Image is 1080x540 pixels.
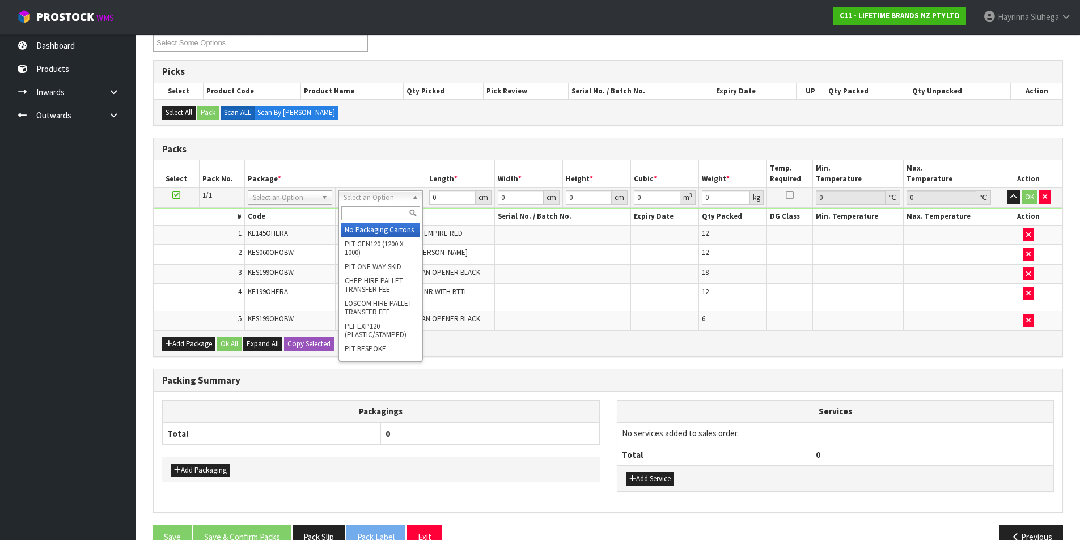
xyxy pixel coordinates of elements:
[341,356,420,370] li: PLT UNIFORM
[702,248,709,257] span: 12
[1022,190,1037,204] button: OK
[238,314,242,324] span: 5
[197,106,219,120] button: Pack
[617,422,1054,444] td: No services added to sales order.
[238,228,242,238] span: 1
[767,209,812,225] th: DG Class
[202,190,212,200] span: 1/1
[171,464,230,477] button: Add Packaging
[702,267,709,277] span: 18
[344,191,408,205] span: Select an Option
[248,314,294,324] span: KES199OHOBW
[494,209,630,225] th: Serial No. / Batch No.
[631,160,699,187] th: Cubic
[162,66,1054,77] h3: Picks
[886,190,900,205] div: ℃
[154,209,244,225] th: #
[341,237,420,260] li: PLT GEN120 (1200 X 1000)
[903,160,994,187] th: Max. Temperature
[341,342,420,356] li: PLT BESPOKE
[816,449,820,460] span: 0
[247,339,279,348] span: Expand All
[162,337,215,351] button: Add Package
[426,160,494,187] th: Length
[699,160,767,187] th: Weight
[404,83,484,99] th: Qty Picked
[163,401,600,423] th: Packagings
[617,444,811,466] th: Total
[1011,83,1062,99] th: Action
[238,248,242,257] span: 2
[903,209,994,225] th: Max. Temperature
[301,83,404,99] th: Product Name
[254,106,338,120] label: Scan By [PERSON_NAME]
[812,160,903,187] th: Min. Temperature
[569,83,713,99] th: Serial No. / Batch No.
[612,190,628,205] div: cm
[221,106,255,120] label: Scan ALL
[162,106,196,120] button: Select All
[825,83,909,99] th: Qty Packed
[699,209,767,225] th: Qty Packed
[244,160,426,187] th: Package
[341,274,420,296] li: CHEP HIRE PALLET TRANSFER FEE
[994,209,1062,225] th: Action
[199,160,244,187] th: Pack No.
[702,287,709,296] span: 12
[386,428,390,439] span: 0
[909,83,1010,99] th: Qty Unpacked
[243,337,282,351] button: Expand All
[626,472,674,486] button: Add Service
[617,401,1054,422] th: Services
[162,144,1054,155] h3: Packs
[631,209,699,225] th: Expiry Date
[1031,11,1059,22] span: Siuhega
[238,287,242,296] span: 4
[994,160,1062,187] th: Action
[713,83,797,99] th: Expiry Date
[248,248,294,257] span: KES060OHOBW
[767,160,812,187] th: Temp. Required
[17,10,31,24] img: cube-alt.png
[204,83,301,99] th: Product Code
[796,83,825,99] th: UP
[341,296,420,319] li: LOSCOM HIRE PALLET TRANSFER FEE
[840,11,960,20] strong: C11 - LIFETIME BRANDS NZ PTY LTD
[248,228,288,238] span: KE145OHERA
[244,209,335,225] th: Code
[284,337,334,351] button: Copy Selected
[476,190,492,205] div: cm
[562,160,630,187] th: Height
[154,160,199,187] th: Select
[702,228,709,238] span: 12
[976,190,991,205] div: ℃
[341,319,420,342] li: PLT EXP120 (PLASTIC/STAMPED)
[253,191,317,205] span: Select an Option
[544,190,560,205] div: cm
[217,337,242,351] button: Ok All
[336,209,495,225] th: Name
[689,192,692,199] sup: 3
[750,190,764,205] div: kg
[36,10,94,24] span: ProStock
[680,190,696,205] div: m
[238,267,242,277] span: 3
[163,423,381,445] th: Total
[154,83,204,99] th: Select
[248,287,288,296] span: KE199OHERA
[162,375,1054,386] h3: Packing Summary
[702,314,705,324] span: 6
[341,223,420,237] li: No Packaging Cartons
[484,83,569,99] th: Pick Review
[812,209,903,225] th: Min. Temperature
[833,7,966,25] a: C11 - LIFETIME BRANDS NZ PTY LTD
[96,12,114,23] small: WMS
[494,160,562,187] th: Width
[248,267,294,277] span: KES199OHOBW
[998,11,1029,22] span: Hayrinna
[341,260,420,274] li: PLT ONE WAY SKID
